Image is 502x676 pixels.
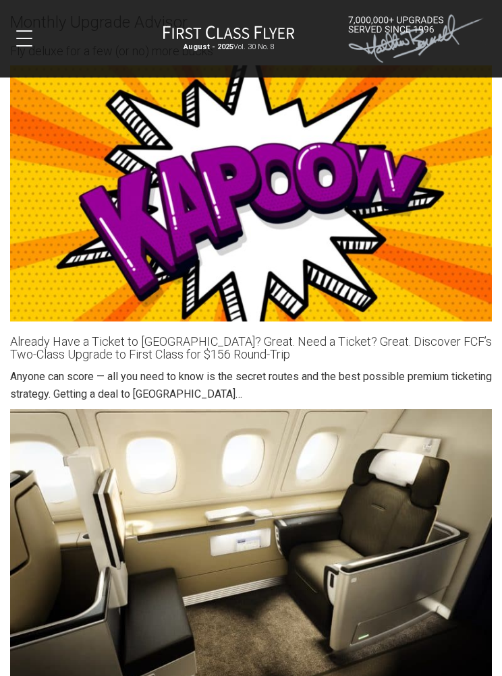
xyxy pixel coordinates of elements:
h3: Already Have a Ticket to [GEOGRAPHIC_DATA]? Great. Need a Ticket? Great. Discover FCF’s Two-Class... [10,335,492,362]
p: Anyone can score — all you need to know is the secret routes and the best possible premium ticket... [10,368,492,402]
a: First Class FlyerAugust - 2025Vol. 30 No. 8 [163,25,295,52]
img: First Class Flyer [163,25,295,39]
strong: August - 2025 [184,42,233,51]
small: Vol. 30 No. 8 [163,42,295,52]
